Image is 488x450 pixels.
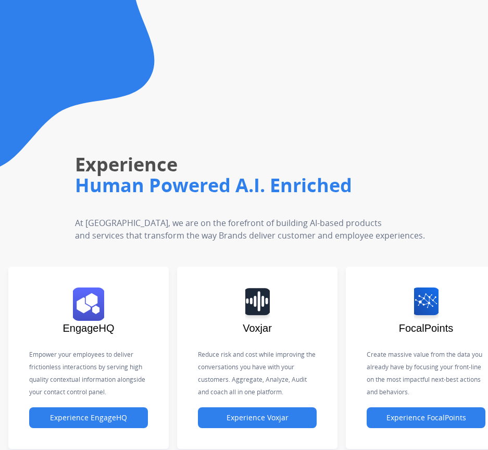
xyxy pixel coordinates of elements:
[73,287,104,321] img: logo
[75,150,488,179] h1: Experience
[245,287,270,321] img: logo
[198,414,317,422] a: Experience Voxjar
[63,322,115,334] span: EngageHQ
[75,171,488,200] h1: Human Powered A.I. Enriched
[399,322,454,334] span: FocalPoints
[414,287,439,321] img: logo
[243,322,272,334] span: Voxjar
[29,414,148,422] a: Experience EngageHQ
[29,348,148,398] p: Empower your employees to deliver frictionless interactions by serving high quality contextual in...
[367,414,485,422] a: Experience FocalPoints
[29,407,148,428] button: Experience EngageHQ
[198,348,317,398] p: Reduce risk and cost while improving the conversations you have with your customers. Aggregate, A...
[367,407,485,428] button: Experience FocalPoints
[198,407,317,428] button: Experience Voxjar
[367,348,485,398] p: Create massive value from the data you already have by focusing your front-line on the most impac...
[75,217,488,242] p: At [GEOGRAPHIC_DATA], we are on the forefront of building AI-based products and services that tra...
